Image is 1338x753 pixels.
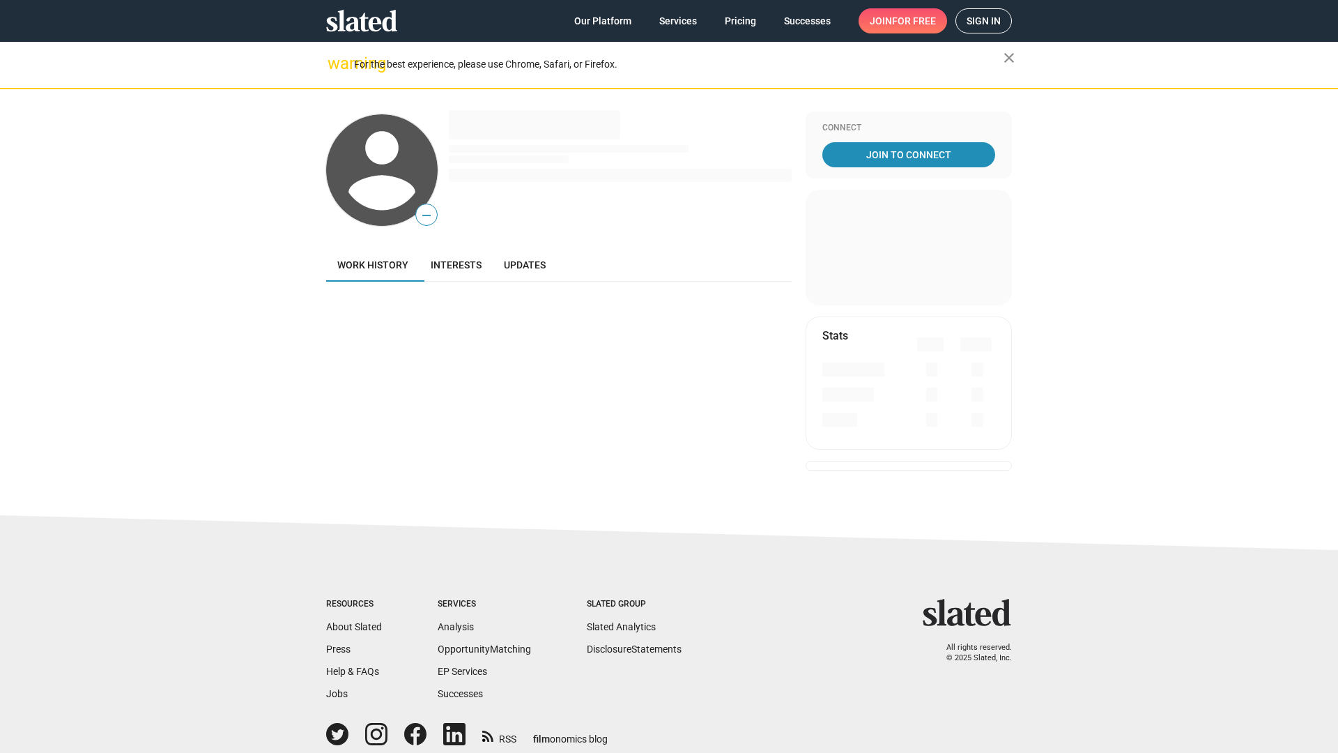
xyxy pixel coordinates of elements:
a: Updates [493,248,557,282]
span: Join To Connect [825,142,992,167]
a: Analysis [438,621,474,632]
a: DisclosureStatements [587,644,682,655]
div: Connect [822,123,995,134]
span: film [533,733,550,745]
div: Slated Group [587,599,682,610]
a: Join To Connect [822,142,995,167]
span: — [416,206,437,225]
span: Pricing [725,8,756,33]
a: Sign in [955,8,1012,33]
div: Services [438,599,531,610]
a: Our Platform [563,8,643,33]
a: Services [648,8,708,33]
span: Our Platform [574,8,631,33]
span: Services [659,8,697,33]
a: Help & FAQs [326,666,379,677]
a: Press [326,644,351,655]
mat-card-title: Stats [822,328,848,343]
div: For the best experience, please use Chrome, Safari, or Firefox. [354,55,1003,74]
span: Successes [784,8,831,33]
mat-icon: warning [328,55,344,72]
a: Work history [326,248,420,282]
a: About Slated [326,621,382,632]
a: OpportunityMatching [438,644,531,655]
a: EP Services [438,666,487,677]
span: Updates [504,259,546,271]
span: Sign in [967,9,1001,33]
a: RSS [482,724,516,746]
a: Successes [773,8,842,33]
span: for free [892,8,936,33]
span: Join [870,8,936,33]
a: Slated Analytics [587,621,656,632]
a: Pricing [714,8,767,33]
div: Resources [326,599,382,610]
a: Joinfor free [859,8,947,33]
mat-icon: close [1001,50,1017,66]
a: Successes [438,688,483,699]
span: Interests [431,259,482,271]
a: filmonomics blog [533,722,608,746]
a: Interests [420,248,493,282]
a: Jobs [326,688,348,699]
p: All rights reserved. © 2025 Slated, Inc. [932,643,1012,663]
span: Work history [337,259,408,271]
